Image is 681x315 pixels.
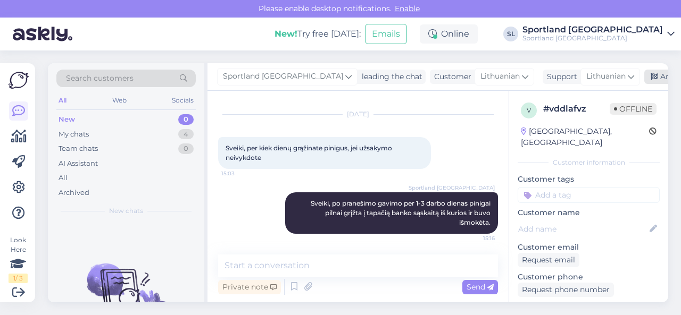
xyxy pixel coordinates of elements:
[543,103,610,115] div: # vddlafvz
[518,271,660,283] p: Customer phone
[59,129,89,140] div: My chats
[218,280,281,294] div: Private note
[467,282,494,292] span: Send
[518,158,660,167] div: Customer information
[586,71,626,82] span: Lithuanian
[430,71,471,82] div: Customer
[518,253,579,267] div: Request email
[365,24,407,44] button: Emails
[59,114,75,125] div: New
[170,93,196,107] div: Socials
[518,242,660,253] p: Customer email
[275,28,361,40] div: Try free [DATE]:
[178,129,194,140] div: 4
[522,34,663,42] div: Sportland [GEOGRAPHIC_DATA]
[455,234,495,242] span: 15:16
[518,283,614,297] div: Request phone number
[420,24,478,44] div: Online
[221,169,261,177] span: 15:03
[178,143,194,154] div: 0
[9,235,28,283] div: Look Here
[543,71,577,82] div: Support
[109,206,143,216] span: New chats
[226,144,394,161] span: Sveiki, per kiek dienų grąžinate pinigus, jei užsakymo neivykdote
[9,274,28,283] div: 1 / 3
[9,72,29,89] img: Askly Logo
[518,187,660,203] input: Add a tag
[66,73,134,84] span: Search customers
[527,106,531,114] span: v
[311,199,492,226] span: Sveiki, po pranešimo gavimo per 1-3 darbo dienas pinigai pilnai grįžta į tapačią banko sąskaitą i...
[218,109,498,119] div: [DATE]
[275,29,297,39] b: New!
[110,93,129,107] div: Web
[223,71,343,82] span: Sportland [GEOGRAPHIC_DATA]
[59,143,98,154] div: Team chats
[518,174,660,185] p: Customer tags
[56,93,69,107] div: All
[610,103,657,115] span: Offline
[521,126,649,148] div: [GEOGRAPHIC_DATA], [GEOGRAPHIC_DATA]
[503,27,518,41] div: SL
[392,4,423,13] span: Enable
[480,71,520,82] span: Lithuanian
[59,173,68,183] div: All
[358,71,422,82] div: leading the chat
[522,25,675,42] a: Sportland [GEOGRAPHIC_DATA]Sportland [GEOGRAPHIC_DATA]
[178,114,194,125] div: 0
[59,158,98,169] div: AI Assistant
[518,223,647,235] input: Add name
[518,301,660,312] p: Visited pages
[522,25,663,34] div: Sportland [GEOGRAPHIC_DATA]
[59,188,89,198] div: Archived
[518,207,660,218] p: Customer name
[409,184,495,192] span: Sportland [GEOGRAPHIC_DATA]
